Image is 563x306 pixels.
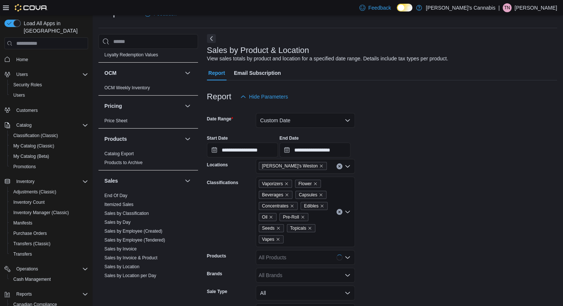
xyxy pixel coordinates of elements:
[13,55,31,64] a: Home
[104,118,127,123] a: Price Sheet
[269,215,273,219] button: Remove Oil from selection in this group
[207,289,227,295] label: Sale Type
[13,220,32,226] span: Manifests
[336,163,342,169] button: Clear input
[13,290,35,299] button: Reports
[13,241,50,247] span: Transfers (Classic)
[13,199,45,205] span: Inventory Count
[207,116,233,122] label: Date Range
[290,204,294,208] button: Remove Concentrates from selection in this group
[7,239,91,249] button: Transfers (Classic)
[13,70,31,79] button: Users
[10,208,72,217] a: Inventory Manager (Classic)
[13,54,88,64] span: Home
[13,210,69,216] span: Inventory Manager (Classic)
[13,265,88,273] span: Operations
[104,85,150,91] span: OCM Weekly Inventory
[207,92,231,101] h3: Report
[256,113,355,128] button: Custom Date
[104,102,122,110] h3: Pricing
[104,118,127,124] span: Price Sheet
[301,215,305,219] button: Remove Pre-Roll from selection in this group
[104,52,158,58] span: Loyalty Redemption Values
[104,52,158,57] a: Loyalty Redemption Values
[13,177,88,186] span: Inventory
[259,180,292,188] span: Vaporizers
[10,239,53,248] a: Transfers (Classic)
[104,273,156,278] a: Sales by Location per Day
[10,162,39,171] a: Promotions
[279,143,351,157] input: Press the down key to open a popover containing a calendar.
[259,213,277,221] span: Oil
[98,149,198,170] div: Products
[183,102,192,110] button: Pricing
[16,291,32,297] span: Reports
[295,191,326,199] span: Capsules
[104,246,137,252] a: Sales by Invoice
[320,204,324,208] button: Remove Edibles from selection in this group
[104,102,182,110] button: Pricing
[345,255,351,260] button: Open list of options
[104,237,165,243] span: Sales by Employee (Tendered)
[13,276,51,282] span: Cash Management
[10,152,88,161] span: My Catalog (Beta)
[256,286,355,300] button: All
[183,176,192,185] button: Sales
[10,275,88,284] span: Cash Management
[104,135,182,143] button: Products
[207,135,228,141] label: Start Date
[104,202,134,207] span: Itemized Sales
[290,224,306,232] span: Topicals
[104,193,127,198] a: End Of Day
[104,160,143,165] a: Products to Archive
[16,122,31,128] span: Catalog
[207,55,448,63] div: View sales totals by product and location for a specified date range. Details include tax types p...
[16,107,38,113] span: Customers
[208,66,225,80] span: Report
[104,211,149,216] a: Sales by Classification
[13,230,47,236] span: Purchase Orders
[104,69,182,77] button: OCM
[10,142,88,150] span: My Catalog (Classic)
[285,193,289,197] button: Remove Beverages from selection in this group
[336,209,342,215] button: Clear input
[259,202,298,210] span: Concentrates
[13,265,41,273] button: Operations
[13,143,54,149] span: My Catalog (Classic)
[10,250,88,259] span: Transfers
[262,213,268,221] span: Oil
[345,163,351,169] button: Open list of options
[7,151,91,162] button: My Catalog (Beta)
[7,141,91,151] button: My Catalog (Classic)
[10,219,35,227] a: Manifests
[304,202,318,210] span: Edibles
[207,253,226,259] label: Products
[183,134,192,143] button: Products
[183,69,192,77] button: OCM
[345,209,351,215] button: Open list of options
[7,187,91,197] button: Adjustments (Classic)
[10,142,57,150] a: My Catalog (Classic)
[10,229,50,238] a: Purchase Orders
[249,93,288,100] span: Hide Parameters
[98,41,198,62] div: Loyalty
[10,198,88,207] span: Inventory Count
[10,162,88,171] span: Promotions
[10,219,88,227] span: Manifests
[207,180,238,186] label: Classifications
[207,34,216,43] button: Next
[104,228,162,234] span: Sales by Employee (Created)
[262,236,274,243] span: Vapes
[319,164,324,168] button: Remove MaryJane's Weston from selection in this group
[10,239,88,248] span: Transfers (Classic)
[13,121,88,130] span: Catalog
[279,135,299,141] label: End Date
[104,219,131,225] span: Sales by Day
[7,90,91,100] button: Users
[104,177,118,184] h3: Sales
[1,120,91,130] button: Catalog
[104,160,143,166] span: Products to Archive
[1,69,91,80] button: Users
[259,224,284,232] span: Seeds
[104,229,162,234] a: Sales by Employee (Created)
